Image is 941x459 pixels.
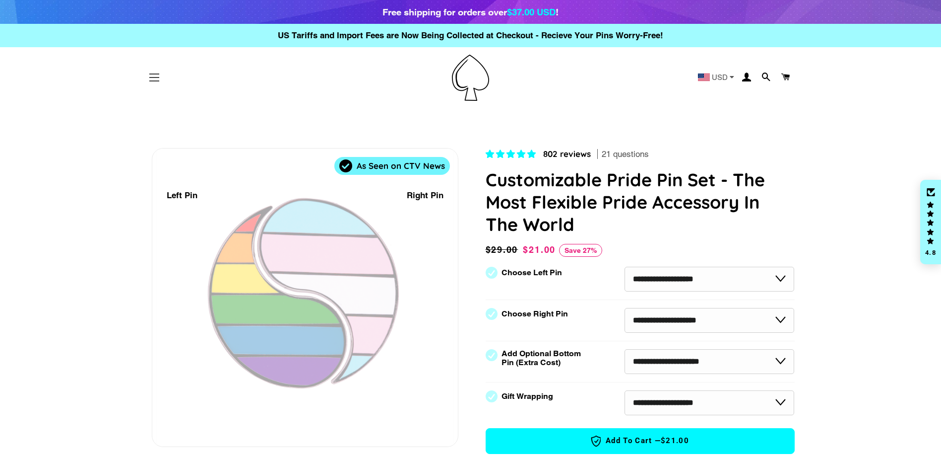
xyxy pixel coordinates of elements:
span: Save 27% [559,244,602,257]
span: USD [712,74,728,81]
label: Add Optional Bottom Pin (Extra Cost) [502,349,585,367]
label: Choose Right Pin [502,309,568,318]
div: 1 / 7 [152,149,458,447]
span: 21 questions [602,149,649,160]
span: $21.00 [523,244,556,255]
div: Right Pin [407,189,443,202]
label: Gift Wrapping [502,392,553,401]
div: 4.8 [925,249,937,256]
img: Pin-Ace [452,55,489,101]
span: $21.00 [661,436,689,446]
label: Choose Left Pin [502,268,562,277]
span: $37.00 USD [507,6,556,17]
span: 802 reviews [543,149,591,159]
span: 4.83 stars [486,149,538,159]
span: $29.00 [486,243,521,257]
h1: Customizable Pride Pin Set - The Most Flexible Pride Accessory In The World [486,168,795,235]
div: Click to open Judge.me floating reviews tab [920,180,941,264]
button: Add to Cart —$21.00 [486,428,795,454]
span: Add to Cart — [501,435,779,448]
div: Free shipping for orders over ! [382,5,559,19]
